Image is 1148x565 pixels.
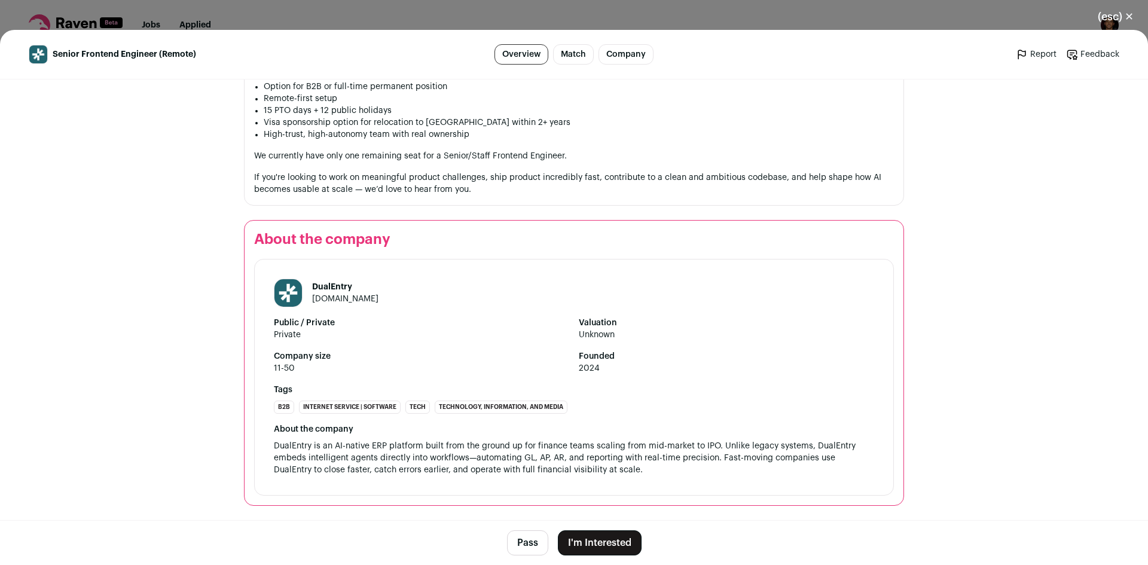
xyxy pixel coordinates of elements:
[264,81,894,93] li: Option for B2B or full-time permanent position
[579,350,874,362] strong: Founded
[264,105,894,117] li: 15 PTO days + 12 public holidays
[507,530,548,555] button: Pass
[274,350,569,362] strong: Company size
[579,362,874,374] span: 2024
[274,442,858,474] span: DualEntry is an AI-native ERP platform built from the ground up for finance teams scaling from mi...
[1066,48,1119,60] a: Feedback
[579,329,874,341] span: Unknown
[405,401,430,414] li: Tech
[558,530,642,555] button: I'm Interested
[53,48,196,60] span: Senior Frontend Engineer (Remote)
[274,317,569,329] strong: Public / Private
[274,384,874,396] strong: Tags
[254,150,894,162] p: We currently have only one remaining seat for a Senior/Staff Frontend Engineer.
[274,329,569,341] span: Private
[264,117,894,129] li: Visa sponsorship option for relocation to [GEOGRAPHIC_DATA] within 2+ years
[254,230,894,249] h2: About the company
[553,44,594,65] a: Match
[312,295,378,303] a: [DOMAIN_NAME]
[254,172,894,196] p: If you're looking to work on meaningful product challenges, ship product incredibly fast, contrib...
[1083,4,1148,30] button: Close modal
[312,281,378,293] h1: DualEntry
[274,423,874,435] div: About the company
[274,279,302,307] img: cfda4fbc3b5602cd1f7f14fe559fc154d97e10feefbff850b12616ea924271c7.jpg
[435,401,567,414] li: Technology, Information, and Media
[264,129,894,141] li: High-trust, high-autonomy team with real ownership
[1016,48,1057,60] a: Report
[599,44,654,65] a: Company
[274,401,294,414] li: B2B
[274,362,569,374] span: 11-50
[494,44,548,65] a: Overview
[264,93,894,105] li: Remote-first setup
[29,45,47,63] img: cfda4fbc3b5602cd1f7f14fe559fc154d97e10feefbff850b12616ea924271c7.jpg
[579,317,874,329] strong: Valuation
[299,401,401,414] li: Internet Service | Software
